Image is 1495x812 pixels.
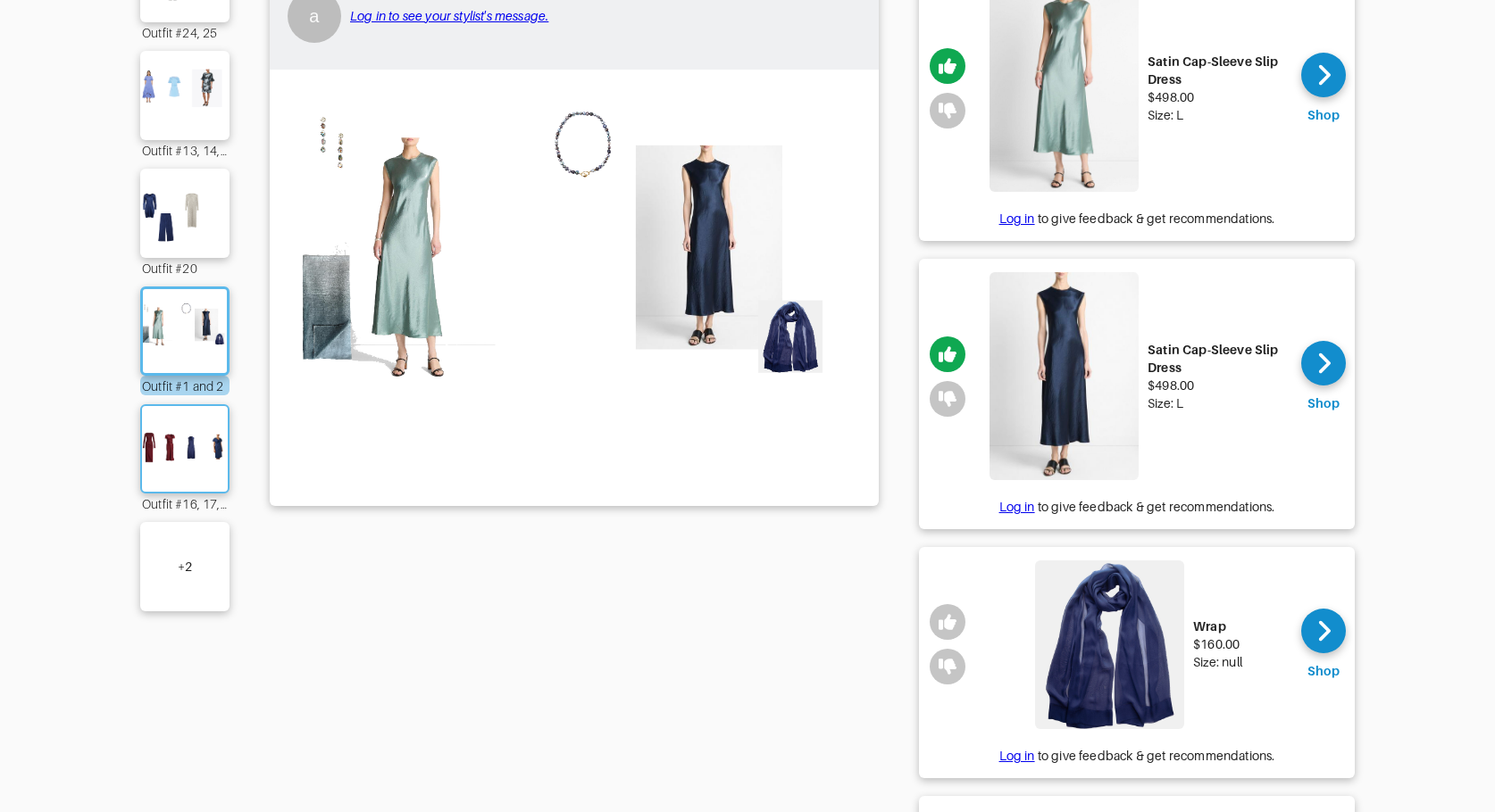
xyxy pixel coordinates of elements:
[1148,394,1288,412] div: Size: L
[1301,609,1346,680] a: Shop
[1148,106,1288,124] div: Size: L
[1193,635,1242,653] div: $160.00
[1301,341,1346,412] a: Shop
[919,498,1355,516] div: to give feedback & get recommendations.
[178,558,192,576] div: + 2
[140,493,230,513] div: Outfit #16, 17, 18, 19
[919,210,1355,228] div: to give feedback & get recommendations.
[999,211,1035,226] a: Log in
[1193,617,1242,635] div: Wrap
[999,749,1035,763] a: Log in
[1301,53,1346,124] a: Shop
[279,79,870,494] img: Outfit Outfit #1 and 2
[1307,394,1340,412] div: Shop
[1307,662,1340,680] div: Shop
[1148,341,1288,377] div: Satin Cap-Sleeve Slip Dress
[1148,53,1288,88] div: Satin Cap-Sleeve Slip Dress
[1148,377,1288,394] div: $498.00
[1035,560,1184,729] img: Wrap
[1307,106,1340,124] div: Shop
[1193,653,1242,671] div: Size: null
[140,258,230,278] div: Outfit #20
[137,415,233,483] img: Outfit Outfit #16, 17, 18, 19
[140,376,230,395] div: Outfit #1 and 2
[919,747,1355,765] div: to give feedback & get recommendations.
[1148,88,1288,106] div: $498.00
[350,9,548,23] a: Log in to see your stylist's message.
[140,140,230,160] div: Outfit #13, 14, 15
[134,178,236,249] img: Outfit Outfit #20
[990,272,1139,479] img: Satin Cap-Sleeve Slip Dress
[134,60,236,131] img: Outfit Outfit #13, 14, 15
[138,298,231,364] img: Outfit Outfit #1 and 2
[140,22,230,42] div: Outfit #24, 25
[999,500,1035,514] a: Log in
